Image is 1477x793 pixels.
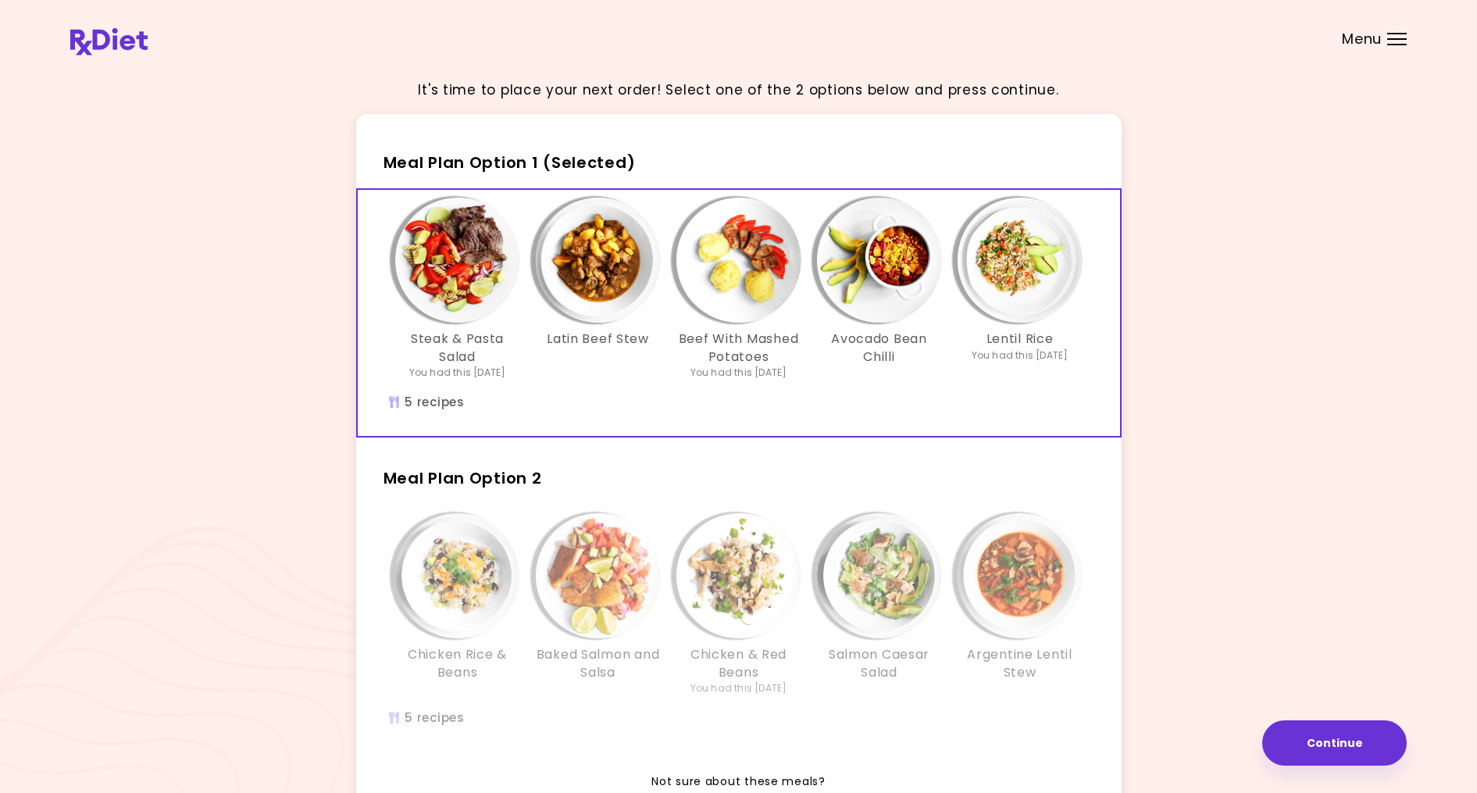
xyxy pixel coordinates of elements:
div: You had this [DATE] [690,366,787,380]
div: Info - Chicken & Red Beans - Meal Plan Option 2 [669,513,809,695]
h3: Lentil Rice [986,330,1054,348]
div: Info - Chicken Rice & Beans - Meal Plan Option 2 [387,513,528,695]
div: Info - Salmon Caesar Salad - Meal Plan Option 2 [809,513,950,695]
h3: Steak & Pasta Salad [395,330,520,366]
span: Meal Plan Option 2 [384,467,542,489]
h3: Latin Beef Stew [547,330,649,348]
div: You had this [DATE] [690,681,787,695]
div: You had this [DATE] [972,348,1069,363]
button: Continue [1262,720,1407,766]
div: You had this [DATE] [409,366,506,380]
h3: Salmon Caesar Salad [817,646,942,681]
div: Info - Steak & Pasta Salad - Meal Plan Option 1 (Selected) [387,198,528,380]
h3: Avocado Bean Chilli [817,330,942,366]
div: Info - Latin Beef Stew - Meal Plan Option 1 (Selected) [528,198,669,380]
span: Not sure about these meals? [651,773,825,791]
h3: Chicken Rice & Beans [395,646,520,681]
div: Info - Avocado Bean Chilli - Meal Plan Option 1 (Selected) [809,198,950,380]
div: Info - Argentine Lentil Stew - Meal Plan Option 2 [950,513,1090,695]
div: Info - Lentil Rice - Meal Plan Option 1 (Selected) [950,198,1090,380]
div: Info - Baked Salmon and Salsa - Meal Plan Option 2 [528,513,669,695]
span: Menu [1342,32,1382,46]
h3: Baked Salmon and Salsa [536,646,661,681]
div: Info - Beef With Mashed Potatoes - Meal Plan Option 1 (Selected) [669,198,809,380]
span: Meal Plan Option 1 (Selected) [384,152,636,173]
p: It's time to place your next order! Select one of the 2 options below and press continue. [418,80,1058,101]
img: RxDiet [70,28,148,55]
h3: Chicken & Red Beans [676,646,801,681]
h3: Argentine Lentil Stew [958,646,1083,681]
h3: Beef With Mashed Potatoes [676,330,801,366]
